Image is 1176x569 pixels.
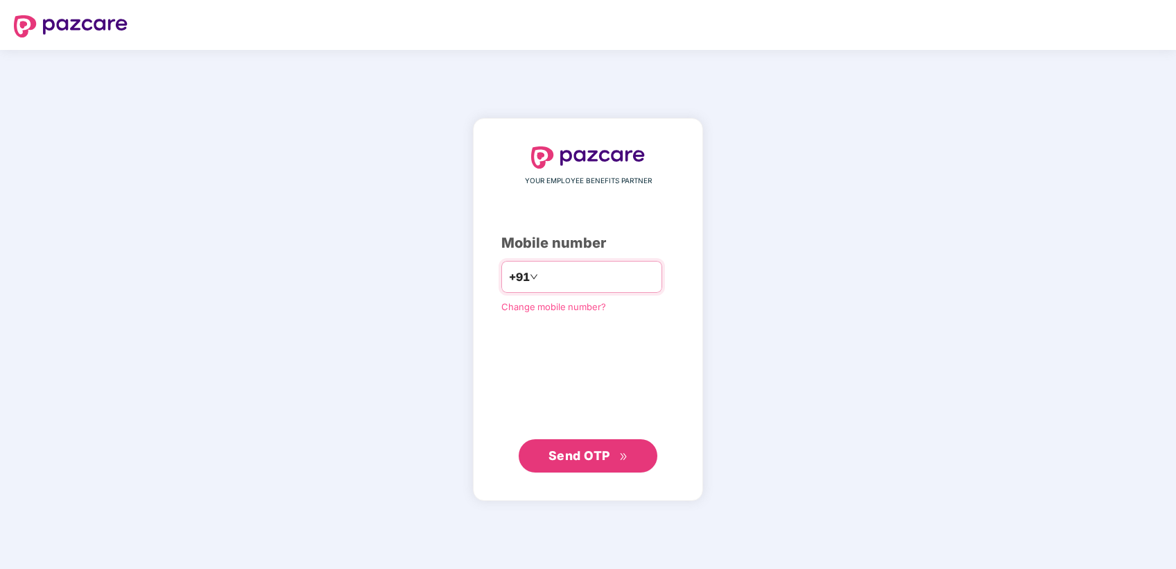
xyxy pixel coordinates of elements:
span: YOUR EMPLOYEE BENEFITS PARTNER [525,176,652,187]
button: Send OTPdouble-right [519,439,657,473]
div: Mobile number [501,232,675,254]
span: +91 [509,269,530,286]
img: logo [14,15,128,37]
img: logo [531,146,645,169]
span: down [530,273,538,281]
a: Change mobile number? [501,301,606,312]
span: Send OTP [548,448,610,463]
span: double-right [619,452,628,461]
